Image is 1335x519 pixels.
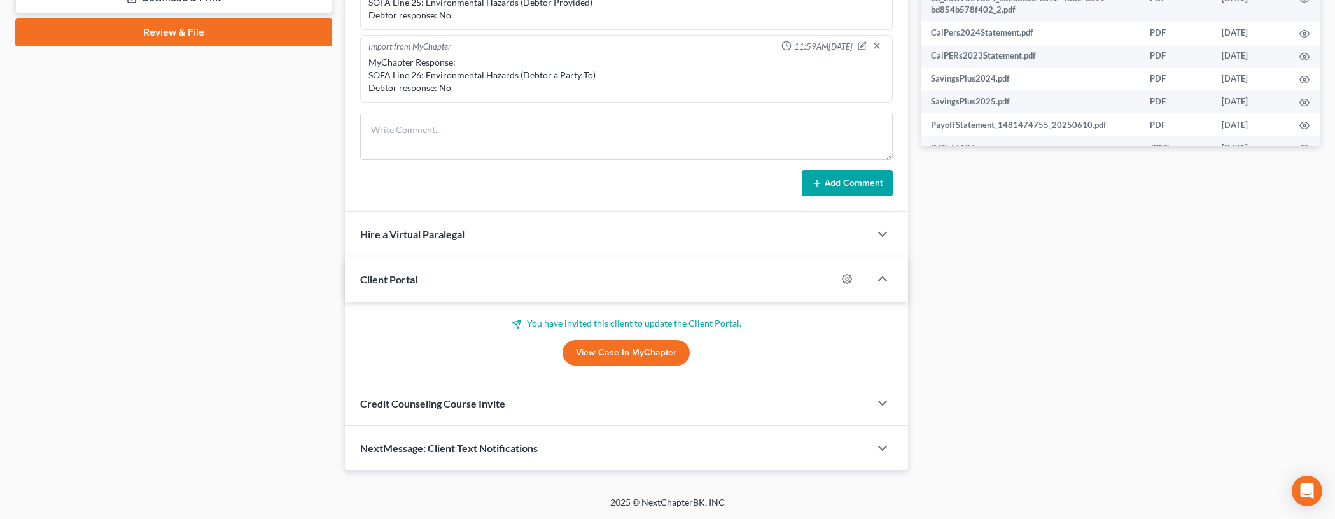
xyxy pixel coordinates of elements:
td: PDF [1140,68,1212,90]
span: Hire a Virtual Paralegal [360,228,465,240]
td: JPEG [1140,136,1212,159]
p: You have invited this client to update the Client Portal. [360,317,893,330]
div: Import from MyChapter [368,41,451,53]
span: Credit Counseling Course Invite [360,397,505,409]
td: PayoffStatement_1481474755_20250610.pdf [921,113,1140,136]
button: Add Comment [802,170,893,197]
div: MyChapter Response: SOFA Line 26: Environmental Hazards (Debtor a Party To) Debtor response: No [368,56,885,94]
span: Client Portal [360,273,417,285]
a: Review & File [15,18,332,46]
td: [DATE] [1212,90,1289,113]
span: NextMessage: Client Text Notifications [360,442,538,454]
td: [DATE] [1212,45,1289,68]
td: PDF [1140,113,1212,136]
td: CalPers2024Statement.pdf [921,22,1140,45]
td: [DATE] [1212,113,1289,136]
a: View Case in MyChapter [563,340,690,366]
td: SavingsPlus2025.pdf [921,90,1140,113]
td: [DATE] [1212,22,1289,45]
td: CalPERs2023Statement.pdf [921,45,1140,68]
td: PDF [1140,22,1212,45]
td: SavingsPlus2024.pdf [921,68,1140,90]
td: IMG_6618.jpeg [921,136,1140,159]
td: [DATE] [1212,68,1289,90]
div: 2025 © NextChapterBK, INC [305,496,1030,519]
td: PDF [1140,90,1212,113]
span: 11:59AM[DATE] [794,41,853,53]
td: [DATE] [1212,136,1289,159]
td: PDF [1140,45,1212,68]
div: Open Intercom Messenger [1292,476,1322,506]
